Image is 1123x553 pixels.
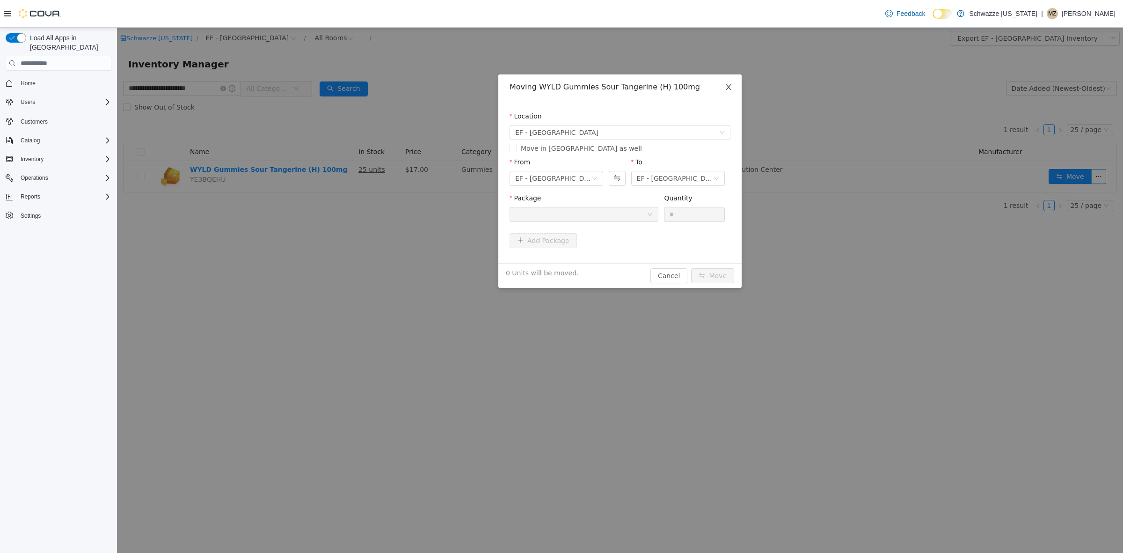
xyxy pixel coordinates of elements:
button: Close [598,47,625,73]
div: EF - South Boulder - FoH [520,144,596,158]
span: Inventory [17,154,111,165]
div: Mengistu Zebulun [1047,8,1058,19]
span: Settings [17,210,111,221]
button: Swap [492,143,508,158]
span: Customers [21,118,48,125]
a: Feedback [882,4,929,23]
span: Operations [17,172,111,184]
button: Catalog [17,135,44,146]
input: Quantity [547,180,607,194]
label: Package [393,167,424,174]
a: Settings [17,210,44,221]
span: 0 Units will be moved. [389,241,462,251]
button: Inventory [17,154,47,165]
span: MZ [1048,8,1056,19]
span: Catalog [21,137,40,144]
p: | [1041,8,1043,19]
span: Move in [GEOGRAPHIC_DATA] as well [400,117,529,125]
i: icon: down [602,102,608,109]
p: [PERSON_NAME] [1062,8,1116,19]
label: Quantity [547,167,576,174]
a: Home [17,78,39,89]
span: Home [21,80,36,87]
img: Cova [19,9,61,18]
div: EF - South Boulder - BoH [398,144,474,158]
span: Inventory [21,155,44,163]
span: Users [17,96,111,108]
span: Home [17,77,111,89]
button: Home [2,76,115,90]
p: Schwazze [US_STATE] [969,8,1037,19]
button: Settings [2,209,115,222]
label: From [393,131,413,138]
span: Catalog [17,135,111,146]
button: Reports [2,190,115,203]
i: icon: down [475,148,481,155]
span: Operations [21,174,48,182]
button: Operations [17,172,52,184]
div: Moving WYLD Gummies Sour Tangerine (H) 100mg [393,54,613,65]
button: icon: plusAdd Package [393,206,460,221]
span: Load All Apps in [GEOGRAPHIC_DATA] [26,33,111,52]
i: icon: down [597,148,602,155]
button: Users [2,96,115,109]
label: To [514,131,525,138]
button: Reports [17,191,44,202]
button: Customers [2,114,115,128]
button: Inventory [2,153,115,166]
span: Reports [17,191,111,202]
i: icon: close [608,56,615,63]
nav: Complex example [6,73,111,247]
span: Settings [21,212,41,220]
span: Reports [21,193,40,200]
span: Feedback [897,9,925,18]
button: icon: swapMove [574,241,617,256]
input: Dark Mode [933,9,952,19]
span: Users [21,98,35,106]
a: Customers [17,116,51,127]
button: Catalog [2,134,115,147]
button: Operations [2,171,115,184]
label: Location [393,85,425,92]
span: Customers [17,115,111,127]
button: Cancel [533,241,570,256]
button: Users [17,96,39,108]
span: EF - South Boulder [398,98,481,112]
i: icon: down [530,184,536,191]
